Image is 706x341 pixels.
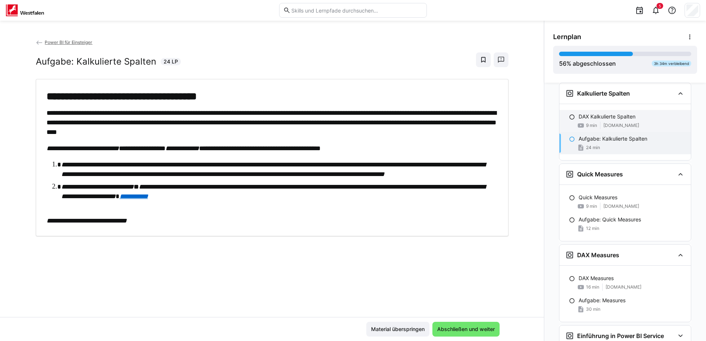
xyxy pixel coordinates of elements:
span: Lernplan [553,33,581,41]
span: 56 [559,60,566,67]
span: 30 min [586,306,600,312]
span: 9 min [586,123,597,128]
p: Aufgabe: Kalkulierte Spalten [579,135,647,142]
span: 16 min [586,284,599,290]
h2: Aufgabe: Kalkulierte Spalten [36,56,156,67]
div: 3h 34m verbleibend [652,61,691,66]
h3: Einführung in Power BI Service [577,332,664,340]
span: 9 min [586,203,597,209]
p: Aufgabe: Measures [579,297,626,304]
h3: DAX Measures [577,251,619,259]
p: DAX Kalkulierte Spalten [579,113,635,120]
input: Skills und Lernpfade durchsuchen… [291,7,423,14]
button: Abschließen und weiter [432,322,500,337]
span: [DOMAIN_NAME] [603,123,639,128]
button: Material überspringen [366,322,429,337]
span: [DOMAIN_NAME] [603,203,639,209]
span: 24 min [586,145,600,151]
span: 24 LP [164,58,178,65]
span: Material überspringen [370,325,426,333]
span: Abschließen und weiter [436,325,496,333]
span: 12 min [586,225,599,231]
span: Power BI für Einsteiger [45,39,92,45]
span: 5 [659,4,661,8]
p: DAX Measures [579,275,614,282]
p: Aufgabe: Quick Measures [579,216,641,223]
span: [DOMAIN_NAME] [606,284,641,290]
a: Power BI für Einsteiger [36,39,93,45]
h3: Quick Measures [577,170,623,178]
p: Quick Measures [579,194,617,201]
div: % abgeschlossen [559,59,616,68]
h3: Kalkulierte Spalten [577,90,630,97]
